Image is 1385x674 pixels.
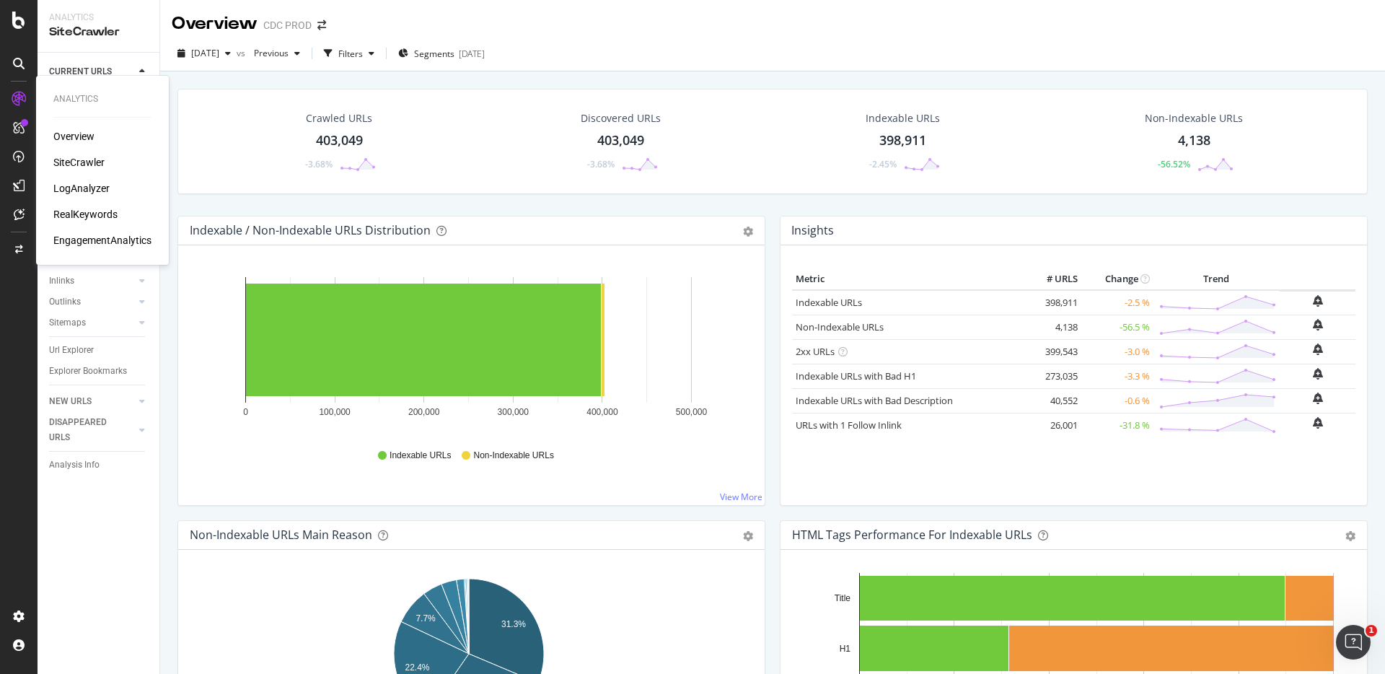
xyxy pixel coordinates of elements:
text: 31.3% [501,619,526,629]
div: CDC PROD [263,18,312,32]
div: bell-plus [1313,319,1323,331]
svg: A chart. [190,268,748,436]
td: 40,552 [1024,388,1081,413]
a: Sitemaps [49,315,135,331]
span: vs [237,47,248,59]
div: Explorer Bookmarks [49,364,127,379]
div: [DATE] [459,48,485,60]
a: EngagementAnalytics [53,233,151,248]
text: 7.7% [415,613,436,623]
td: -31.8 % [1081,413,1153,437]
text: 500,000 [676,407,708,417]
div: Url Explorer [49,343,94,358]
div: Outlinks [49,294,81,310]
div: Filters [338,48,363,60]
div: DISAPPEARED URLS [49,415,122,445]
a: CURRENT URLS [49,64,135,79]
div: Analysis Info [49,458,100,473]
h4: Insights [791,221,834,240]
span: 1 [1366,625,1377,636]
th: Trend [1153,268,1280,290]
div: -56.52% [1158,158,1190,170]
text: 0 [243,407,248,417]
div: gear [1345,531,1355,541]
div: bell-plus [1313,417,1323,429]
div: -3.68% [587,158,615,170]
a: Url Explorer [49,343,149,358]
div: Sitemaps [49,315,86,331]
td: 4,138 [1024,315,1081,339]
text: 100,000 [319,407,351,417]
div: arrow-right-arrow-left [317,20,326,30]
div: -3.68% [305,158,333,170]
a: Outlinks [49,294,135,310]
span: Non-Indexable URLs [473,450,553,462]
text: 400,000 [586,407,618,417]
button: [DATE] [172,42,237,65]
th: Metric [792,268,1024,290]
div: Crawled URLs [306,111,372,126]
div: NEW URLS [49,394,92,409]
div: bell-plus [1313,368,1323,380]
iframe: Intercom live chat [1336,625,1371,660]
div: gear [743,227,753,237]
td: -0.6 % [1081,388,1153,413]
div: Indexable URLs [866,111,940,126]
div: 403,049 [597,131,644,150]
div: HTML Tags Performance for Indexable URLs [792,528,1032,542]
div: Discovered URLs [581,111,661,126]
div: Indexable / Non-Indexable URLs Distribution [190,223,431,237]
div: -2.45% [869,158,897,170]
a: Non-Indexable URLs [796,320,884,333]
a: Indexable URLs with Bad H1 [796,369,916,382]
th: # URLS [1024,268,1081,290]
a: RealKeywords [53,207,118,222]
button: Previous [248,42,306,65]
td: -2.5 % [1081,290,1153,315]
div: Analytics [53,93,151,105]
div: bell-plus [1313,343,1323,355]
div: 398,911 [879,131,926,150]
button: Segments[DATE] [392,42,491,65]
span: Previous [248,47,289,59]
a: Indexable URLs [796,296,862,309]
div: Overview [172,12,258,36]
text: 300,000 [498,407,529,417]
a: NEW URLS [49,394,135,409]
a: URLs with 1 Follow Inlink [796,419,902,432]
a: LogAnalyzer [53,181,110,196]
div: CURRENT URLS [49,64,112,79]
button: Filters [318,42,380,65]
td: -3.0 % [1081,339,1153,364]
div: Non-Indexable URLs [1145,111,1243,126]
div: Analytics [49,12,148,24]
a: DISAPPEARED URLS [49,415,135,445]
td: 26,001 [1024,413,1081,437]
div: bell-plus [1313,393,1323,404]
div: Inlinks [49,273,74,289]
a: 2xx URLs [796,345,835,358]
div: 403,049 [316,131,363,150]
td: -56.5 % [1081,315,1153,339]
th: Change [1081,268,1153,290]
td: 399,543 [1024,339,1081,364]
div: SiteCrawler [49,24,148,40]
a: Analysis Info [49,458,149,473]
div: bell-plus [1313,295,1323,307]
a: Indexable URLs with Bad Description [796,394,953,407]
div: gear [743,531,753,541]
a: Inlinks [49,273,135,289]
div: Non-Indexable URLs Main Reason [190,528,372,542]
span: Segments [414,48,454,60]
div: Overview [53,129,94,144]
a: Explorer Bookmarks [49,364,149,379]
td: 398,911 [1024,290,1081,315]
span: Indexable URLs [390,450,451,462]
span: 2025 Aug. 29th [191,47,219,59]
a: SiteCrawler [53,155,105,170]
